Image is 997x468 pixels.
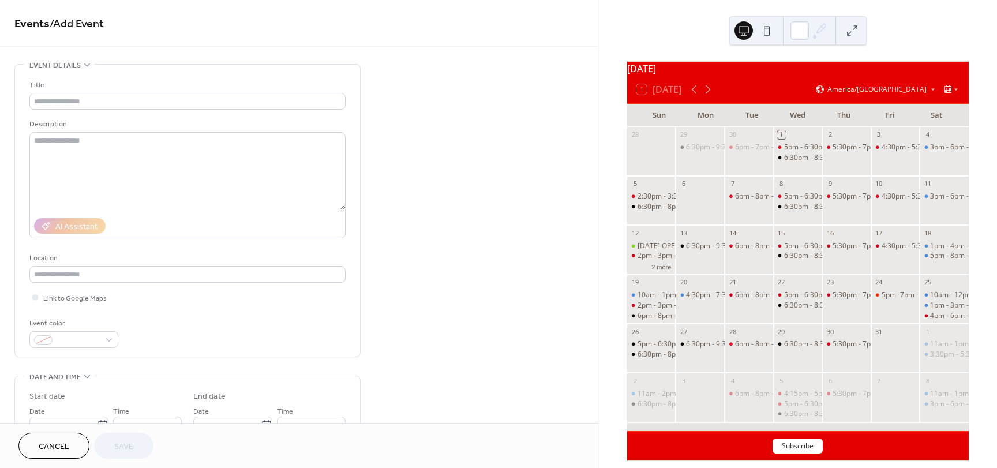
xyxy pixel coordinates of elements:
[676,241,725,251] div: 6:30pm - 9:30pm - YOUNG LIFE
[826,130,834,139] div: 2
[923,327,932,336] div: 1
[774,301,823,310] div: 6:30pm - 8:30pm - LC BIBLE STUDY
[784,153,954,163] div: 6:30pm - 8:30pm - LC [DEMOGRAPHIC_DATA] STUDY
[774,153,823,163] div: 6:30pm - 8:30pm - LC BIBLE STUDY
[777,327,786,336] div: 29
[735,241,830,251] div: 6pm - 8pm - [PERSON_NAME]
[735,389,830,399] div: 6pm - 8pm - [PERSON_NAME]
[923,229,932,237] div: 18
[833,339,972,349] div: 5:30pm - 7pm - LIGHT DINKERS PICKLEBALL
[920,350,969,360] div: 3:30pm - 5:30pm - ZITZNER BIRTHDAY PARTY
[735,143,835,152] div: 6pm - 7pm - JOSH BASKETBALL
[784,301,954,310] div: 6:30pm - 8:30pm - LC [DEMOGRAPHIC_DATA] STUDY
[784,251,954,261] div: 6:30pm - 8:30pm - LC [DEMOGRAPHIC_DATA] STUDY
[627,350,676,360] div: 6:30pm - 8pm - AVERAGE JOES GAME NIGHT
[29,118,343,130] div: Description
[29,59,81,72] span: Event details
[686,339,785,349] div: 6:30pm - 9:30pm - YOUNG LIFE
[50,13,104,35] span: / Add Event
[784,290,924,300] div: 5pm - 6:30pm RISING STARS BASKETBALL 1
[39,441,69,453] span: Cancel
[631,278,639,287] div: 19
[821,104,867,127] div: Thu
[777,278,786,287] div: 22
[774,251,823,261] div: 6:30pm - 8:30pm - LC BIBLE STUDY
[867,104,913,127] div: Fri
[920,339,969,349] div: 11am - 1pm - MICHELLE BIRTHDAY PARTY
[774,399,823,409] div: 5pm - 6:30pm RISING STARS BASKETBALL 2
[784,143,924,152] div: 5pm - 6:30pm RISING STARS BASKETBALL 1
[833,389,972,399] div: 5:30pm - 7pm - LIGHT DINKERS PICKLEBALL
[627,192,676,201] div: 2:30pm - 3:30pm - JOSH BASKETBALL
[875,179,883,188] div: 10
[686,241,785,251] div: 6:30pm - 9:30pm - YOUNG LIFE
[875,278,883,287] div: 24
[193,406,209,418] span: Date
[676,339,725,349] div: 6:30pm - 9:30pm - YOUNG LIFE
[775,104,821,127] div: Wed
[923,179,932,188] div: 11
[638,389,794,399] div: 11am - 2pm - [PERSON_NAME] BIRTHDAY PARTY
[784,389,879,399] div: 4:15pm - 5pm - RISING STARS
[638,290,756,300] div: 10am - 1pm - STILL BIRTHDAY PARTY
[686,290,884,300] div: 4:30pm - 7:30pm - LAKE COUNTRY SWIM TEAM [DATE] PARTY
[725,339,774,349] div: 6pm - 8pm - WENDY PICKLEBALL
[822,339,871,349] div: 5:30pm - 7pm - LIGHT DINKERS PICKLEBALL
[784,241,924,251] div: 5pm - 6:30pm RISING STARS BASKETBALL 1
[676,290,725,300] div: 4:30pm - 7:30pm - LAKE COUNTRY SWIM TEAM HALLOWEEN PARTY
[871,143,920,152] div: 4:30pm - 5:30pm - JOSH BASKETBALL
[725,290,774,300] div: 6pm - 8pm - WENDY PICKLEBALL
[826,327,834,336] div: 30
[679,179,688,188] div: 6
[277,406,293,418] span: Time
[920,241,969,251] div: 1pm - 4pm - LATZKE BIRTHDAY PARTY
[686,143,785,152] div: 6:30pm - 9:30pm - YOUNG LIFE
[777,130,786,139] div: 1
[728,179,737,188] div: 7
[822,143,871,152] div: 5:30pm - 7pm - LIGHT DINKERS PICKLEBALL
[923,130,932,139] div: 4
[627,301,676,310] div: 2pm - 3pm - JOSH BASKETBALL
[679,278,688,287] div: 20
[29,79,343,91] div: Title
[725,389,774,399] div: 6pm - 8pm - WENDY PICKLEBALL
[631,130,639,139] div: 28
[833,290,972,300] div: 5:30pm - 7pm - LIGHT DINKERS PICKLEBALL
[833,241,972,251] div: 5:30pm - 7pm - LIGHT DINKERS PICKLEBALL
[774,339,823,349] div: 6:30pm - 8:30pm - LC BIBLE STUDY
[875,327,883,336] div: 31
[113,406,129,418] span: Time
[826,278,834,287] div: 23
[826,376,834,385] div: 6
[627,62,969,76] div: [DATE]
[774,143,823,152] div: 5pm - 6:30pm RISING STARS BASKETBALL 1
[638,192,795,201] div: 2:30pm - 3:30pm - [PERSON_NAME] BASKETBALL
[728,376,737,385] div: 4
[833,143,972,152] div: 5:30pm - 7pm - LIGHT DINKERS PICKLEBALL
[43,293,107,305] span: Link to Google Maps
[29,406,45,418] span: Date
[627,241,676,251] div: HALLOWEEN OPEN PLAY
[822,389,871,399] div: 5:30pm - 7pm - LIGHT DINKERS PICKLEBALL
[920,389,969,399] div: 11am - 1pm - GUDEX BIRTHDAY PARTY
[875,229,883,237] div: 17
[784,202,954,212] div: 6:30pm - 8:30pm - LC [DEMOGRAPHIC_DATA] STUDY
[676,143,725,152] div: 6:30pm - 9:30pm - YOUNG LIFE
[920,251,969,261] div: 5pm - 8pm - DOBLING BIRTHDAY PARTY
[827,86,927,93] span: America/[GEOGRAPHIC_DATA]
[920,143,969,152] div: 3pm - 6pm - KELLY BIRTHDAY PARTY
[920,301,969,310] div: 1pm - 3pm - BJELIC BIRTHDAY PARTY
[920,311,969,321] div: 4pm - 6pm - POWELL BIRTHDAY PARTY
[735,290,830,300] div: 6pm - 8pm - [PERSON_NAME]
[920,399,969,409] div: 3pm - 6pm - SZABLEWSKI BIRTHDAY PARTY
[18,433,89,459] button: Cancel
[679,229,688,237] div: 13
[638,251,737,261] div: 2pm - 3pm - JOSH BASKETBALL
[728,229,737,237] div: 14
[871,241,920,251] div: 4:30pm - 5:30pm - JOSH BASKETBALL
[29,317,116,330] div: Event color
[647,261,676,271] button: 2 more
[193,391,226,403] div: End date
[631,327,639,336] div: 26
[777,229,786,237] div: 15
